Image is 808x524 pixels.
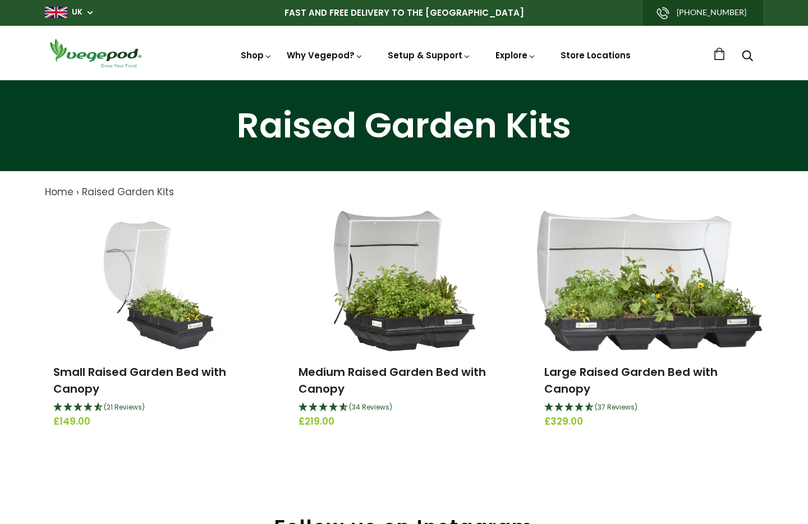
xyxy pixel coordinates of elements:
[495,49,536,61] a: Explore
[742,51,753,63] a: Search
[45,185,763,200] nav: breadcrumbs
[104,402,145,412] span: (21 Reviews)
[544,364,718,397] a: Large Raised Garden Bed with Canopy
[53,401,264,415] div: 4.71 Stars - 21 Reviews
[14,108,794,143] h1: Raised Garden Kits
[45,37,146,69] img: Vegepod
[299,415,509,429] span: £219.00
[72,7,82,18] a: UK
[544,415,755,429] span: £329.00
[241,49,272,61] a: Shop
[595,402,637,412] span: (37 Reviews)
[76,185,79,199] span: ›
[92,211,226,351] img: Small Raised Garden Bed with Canopy
[299,401,509,415] div: 4.65 Stars - 34 Reviews
[299,364,486,397] a: Medium Raised Garden Bed with Canopy
[561,49,631,61] a: Store Locations
[82,185,174,199] a: Raised Garden Kits
[53,415,264,429] span: £149.00
[537,211,761,351] img: Large Raised Garden Bed with Canopy
[45,185,74,199] a: Home
[333,211,475,351] img: Medium Raised Garden Bed with Canopy
[349,402,392,412] span: (34 Reviews)
[45,7,67,18] img: gb_large.png
[53,364,226,397] a: Small Raised Garden Bed with Canopy
[287,49,363,61] a: Why Vegepod?
[388,49,471,61] a: Setup & Support
[544,401,755,415] div: 4.68 Stars - 37 Reviews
